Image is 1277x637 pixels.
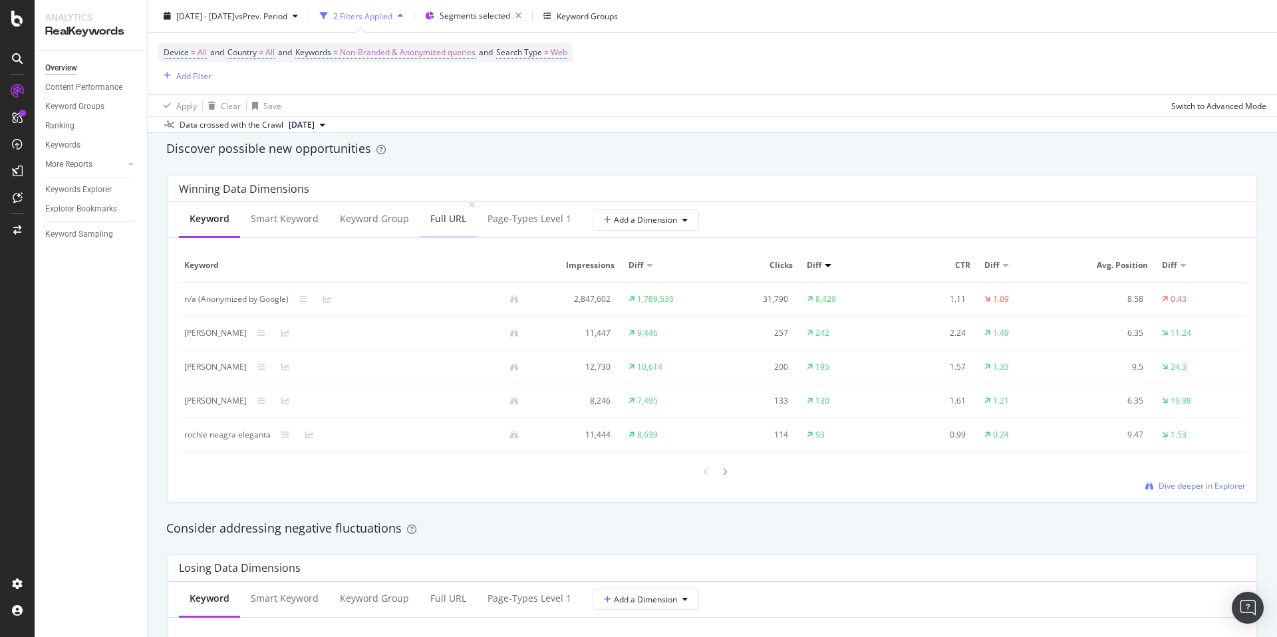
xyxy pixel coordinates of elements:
[164,47,189,58] span: Device
[190,592,229,605] div: Keyword
[815,293,836,305] div: 8,429
[1073,259,1149,271] span: Avg. Position
[180,119,283,131] div: Data crossed with the Crawl
[1073,327,1144,339] div: 6.35
[184,259,526,271] span: Keyword
[184,361,247,373] div: rochie alba
[1232,592,1264,624] div: Open Intercom Messenger
[538,5,623,27] button: Keyword Groups
[895,259,970,271] span: CTR
[807,259,821,271] span: Diff
[430,212,466,225] div: Full URL
[718,361,788,373] div: 200
[227,47,257,58] span: Country
[718,429,788,441] div: 114
[1171,293,1187,305] div: 0.43
[993,293,1009,305] div: 1.09
[190,212,229,225] div: Keyword
[993,395,1009,407] div: 1.21
[895,327,966,339] div: 2.24
[1171,361,1187,373] div: 24.3
[179,561,301,574] div: Losing Data Dimensions
[184,395,247,407] div: rochie galbena
[251,212,319,225] div: Smart Keyword
[540,259,615,271] span: Impressions
[259,47,263,58] span: =
[235,10,287,21] span: vs Prev. Period
[45,183,112,197] div: Keywords Explorer
[191,47,196,58] span: =
[45,119,138,133] a: Ranking
[993,429,1009,441] div: 0.24
[278,47,292,58] span: and
[1073,293,1144,305] div: 8.58
[540,361,611,373] div: 12,730
[333,47,338,58] span: =
[551,43,567,62] span: Web
[247,95,281,116] button: Save
[629,259,643,271] span: Diff
[815,429,825,441] div: 93
[993,361,1009,373] div: 1.33
[45,158,92,172] div: More Reports
[1073,361,1144,373] div: 9.5
[815,361,829,373] div: 195
[184,293,289,305] div: n/a (Anonymized by Google)
[984,259,999,271] span: Diff
[176,10,235,21] span: [DATE] - [DATE]
[637,395,658,407] div: 7,495
[45,61,138,75] a: Overview
[1171,100,1266,111] div: Switch to Advanced Mode
[265,43,275,62] span: All
[45,138,138,152] a: Keywords
[604,214,677,225] span: Add a Dimension
[158,5,303,27] button: [DATE] - [DATE]vsPrev. Period
[637,429,658,441] div: 8,639
[45,100,138,114] a: Keyword Groups
[637,361,662,373] div: 10,614
[184,429,271,441] div: rochie neagra eleganta
[815,395,829,407] div: 130
[488,592,571,605] div: Page-Types Level 1
[430,592,466,605] div: Full URL
[540,395,611,407] div: 8,246
[158,95,197,116] button: Apply
[45,158,124,172] a: More Reports
[221,100,241,111] div: Clear
[1166,95,1266,116] button: Switch to Advanced Mode
[593,588,699,610] button: Add a Dimension
[45,227,113,241] div: Keyword Sampling
[540,293,611,305] div: 2,847,602
[289,119,315,131] span: 2025 Sep. 10th
[1171,327,1191,339] div: 11.24
[895,293,966,305] div: 1.11
[166,520,1258,537] div: Consider addressing negative fluctuations
[295,47,331,58] span: Keywords
[179,182,309,195] div: Winning Data Dimensions
[637,327,658,339] div: 9,446
[895,429,966,441] div: 0.99
[333,10,392,21] div: 2 Filters Applied
[45,80,138,94] a: Content Performance
[45,11,136,24] div: Analytics
[1171,395,1191,407] div: 19.98
[45,202,138,216] a: Explorer Bookmarks
[263,100,281,111] div: Save
[1162,259,1177,271] span: Diff
[45,119,74,133] div: Ranking
[45,80,122,94] div: Content Performance
[45,24,136,39] div: RealKeywords
[283,117,331,133] button: [DATE]
[45,227,138,241] a: Keyword Sampling
[718,259,793,271] span: Clicks
[815,327,829,339] div: 242
[45,100,104,114] div: Keyword Groups
[540,429,611,441] div: 11,444
[895,361,966,373] div: 1.57
[1073,429,1144,441] div: 9.47
[45,183,138,197] a: Keywords Explorer
[1073,395,1144,407] div: 6.35
[158,68,212,84] button: Add Filter
[315,5,408,27] button: 2 Filters Applied
[637,293,674,305] div: 1,789,535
